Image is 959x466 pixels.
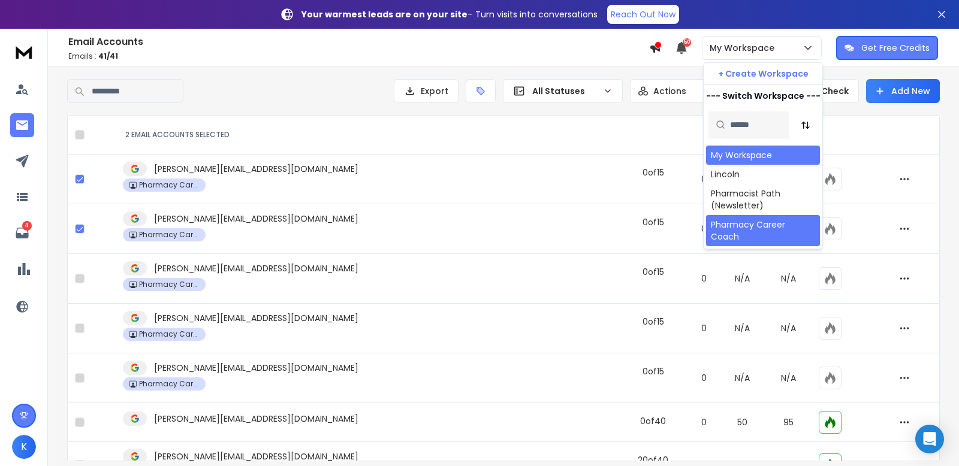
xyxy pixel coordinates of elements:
button: + Create Workspace [704,63,822,84]
img: logo [12,41,36,63]
div: 0 of 15 [643,365,664,377]
p: Pharmacy Career Coach [139,230,199,240]
p: 4 [22,221,32,231]
td: N/A [719,353,765,403]
p: [PERSON_NAME][EMAIL_ADDRESS][DOMAIN_NAME] [154,262,358,274]
p: Reach Out Now [611,8,675,20]
div: Lincoln [711,168,740,180]
p: [PERSON_NAME][EMAIL_ADDRESS][DOMAIN_NAME] [154,413,358,425]
div: 2 EMAIL ACCOUNTS SELECTED [125,130,608,140]
td: 95 [765,403,812,442]
span: 41 / 41 [98,51,118,61]
button: K [12,435,36,459]
p: – Turn visits into conversations [301,8,598,20]
p: 0 [696,273,713,285]
a: 4 [10,221,34,245]
p: Emails : [68,52,649,61]
div: 0 of 40 [640,415,666,427]
div: 0 of 15 [643,167,664,178]
td: N/A [719,254,765,304]
div: Pharmacist Path (Newsletter) [711,187,815,211]
p: 0 [696,173,713,185]
p: N/A [773,322,804,334]
div: 0 of 15 [643,316,664,328]
p: [PERSON_NAME][EMAIL_ADDRESS][DOMAIN_NAME] [154,362,358,374]
td: 50 [719,403,765,442]
button: Sort by Sort A-Z [794,113,818,137]
p: 0 [696,416,713,428]
div: 0 of 15 [643,216,664,228]
p: + Create Workspace [718,68,809,80]
div: My Workspace [711,149,772,161]
button: Add New [866,79,940,103]
p: --- Switch Workspace --- [706,90,821,102]
p: 0 [696,322,713,334]
div: 0 of 15 [643,266,664,278]
p: All Statuses [532,85,598,97]
button: Export [394,79,459,103]
p: [PERSON_NAME][EMAIL_ADDRESS][DOMAIN_NAME] [154,163,358,175]
div: Pharmacy Career Coach [711,219,815,243]
p: Get Free Credits [861,42,930,54]
p: N/A [773,372,804,384]
h1: Email Accounts [68,35,649,49]
p: Pharmacy Career Coach [139,280,199,289]
p: Pharmacy Career Coach [139,379,199,389]
p: My Workspace [710,42,779,54]
p: Actions [653,85,686,97]
p: [PERSON_NAME][EMAIL_ADDRESS][DOMAIN_NAME] [154,213,358,225]
a: Reach Out Now [607,5,679,24]
p: 0 [696,372,713,384]
p: [PERSON_NAME][EMAIL_ADDRESS][DOMAIN_NAME] [154,312,358,324]
p: [PERSON_NAME][EMAIL_ADDRESS][DOMAIN_NAME] [154,450,358,462]
div: Open Intercom Messenger [915,425,944,453]
p: 0 [696,223,713,235]
strong: Your warmest leads are on your site [301,8,468,20]
p: Pharmacy Career Coach [139,329,199,339]
p: N/A [773,273,804,285]
p: Pharmacy Career Coach [139,180,199,190]
td: N/A [719,304,765,353]
span: 50 [683,38,691,47]
button: Get Free Credits [836,36,938,60]
div: 20 of 40 [638,454,668,466]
